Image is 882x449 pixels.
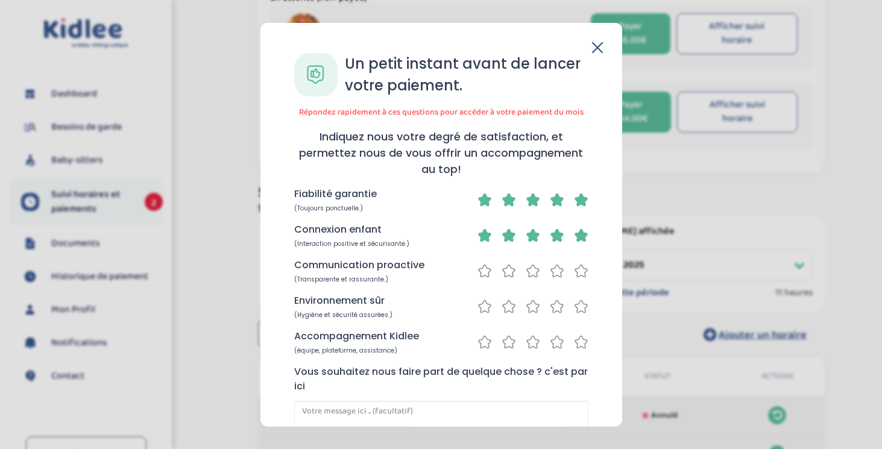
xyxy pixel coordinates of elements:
[294,328,419,343] p: Accompagnement Kidlee
[294,274,388,283] span: (Transparente et rassurante.)
[294,239,409,248] span: (Interaction positive et sécurisante.)
[294,222,382,236] p: Connexion enfant
[294,257,424,272] p: Communication proactive
[294,364,588,393] p: Vous souhaitez nous faire part de quelque chose ? c'est par ici
[294,203,363,212] span: (Toujours ponctuelle.)
[294,293,385,307] p: Environnement sûr
[294,128,588,177] h4: Indiquez nous votre degré de satisfaction, et permettez nous de vous offrir un accompagnement au ...
[294,345,397,354] span: (équipe, plateforme, assistance)
[345,52,588,96] h3: Un petit instant avant de lancer votre paiement.
[294,310,392,319] span: (Hygiène et sécurité assurées.)
[294,186,377,201] p: Fiabilité garantie
[294,105,588,118] p: Répondez rapidement à ces questions pour accéder à votre paiement du mois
